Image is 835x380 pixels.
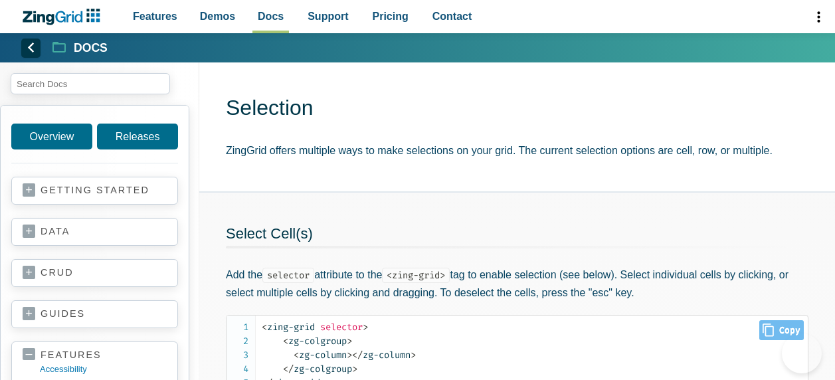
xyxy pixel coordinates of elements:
a: getting started [23,184,167,197]
span: < [262,322,267,333]
a: Docs [52,40,108,56]
span: > [347,335,352,347]
span: Demos [200,7,235,25]
span: Support [308,7,348,25]
span: > [352,363,357,375]
span: selector [320,322,363,333]
a: guides [23,308,167,321]
span: > [363,322,368,333]
span: > [411,349,416,361]
strong: Docs [74,43,108,54]
span: </ [283,363,294,375]
span: < [283,335,288,347]
span: Pricing [373,7,409,25]
code: <zing-grid> [382,268,450,283]
span: zg-colgroup [283,335,347,347]
a: Overview [11,124,92,149]
span: zg-column [352,349,411,361]
a: Releases [97,124,178,149]
h1: Selection [226,94,814,124]
span: Contact [432,7,472,25]
span: zing-grid [262,322,315,333]
a: ZingChart Logo. Click to return to the homepage [21,9,107,25]
code: selector [262,268,314,283]
a: features [23,349,167,361]
span: zg-column [294,349,347,361]
span: > [347,349,352,361]
span: zg-colgroup [283,363,352,375]
span: < [294,349,299,361]
p: Add the attribute to the tag to enable selection (see below). Select individual cells by clicking... [226,266,808,302]
span: Features [133,7,177,25]
p: ZingGrid offers multiple ways to make selections on your grid. The current selection options are ... [226,142,814,159]
a: accessibility [40,361,167,377]
a: data [23,225,167,238]
iframe: Toggle Customer Support [782,333,822,373]
span: </ [352,349,363,361]
a: crud [23,266,167,280]
span: Docs [258,7,284,25]
a: Select Cell(s) [226,225,313,242]
input: search input [11,73,170,94]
